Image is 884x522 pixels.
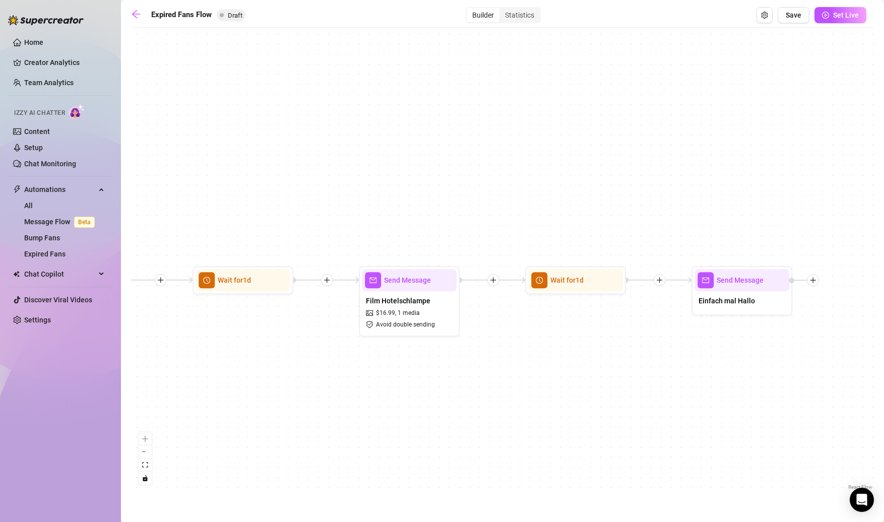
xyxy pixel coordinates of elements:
span: plus [490,277,497,284]
img: logo-BBDzfeDw.svg [8,15,84,25]
span: mail [698,272,714,288]
button: toggle interactivity [139,472,152,485]
div: Statistics [499,8,540,22]
span: safety-certificate [366,321,374,328]
span: mail [365,272,381,288]
a: Setup [24,144,43,152]
a: arrow-left [131,9,146,21]
a: Discover Viral Videos [24,296,92,304]
button: zoom out [139,445,152,459]
span: 1 media [398,308,420,318]
span: play-circle [822,12,829,19]
span: clock-circle [199,272,215,288]
a: Message FlowBeta [24,218,99,226]
span: Save [786,11,801,19]
span: Automations [24,181,96,198]
span: picture [366,310,374,317]
span: Draft [228,12,242,19]
span: plus [157,277,164,284]
button: Open Exit Rules [756,7,773,23]
a: Expired Fans [24,250,66,258]
a: Bump Fans [24,234,60,242]
span: Send Message [384,275,431,286]
a: Content [24,127,50,136]
span: Wait for 1d [550,275,584,286]
div: React Flow controls [139,432,152,485]
span: plus [656,277,663,284]
a: All [24,202,33,210]
div: clock-circleWait for1d [525,266,626,294]
span: Beta [74,217,95,228]
button: fit view [139,459,152,472]
span: Einfach mal Hallo [699,295,755,306]
span: $ 16.99 , [376,308,396,318]
span: Send Message [717,275,764,286]
strong: Expired Fans Flow [151,10,212,19]
div: mailSend MessageFilm Hotelschlampepicture$16.99,1 mediasafety-certificateAvoid double sending [359,266,460,337]
span: clock-circle [531,272,547,288]
span: thunderbolt [13,185,21,193]
div: segmented control [466,7,541,23]
span: Izzy AI Chatter [14,108,65,118]
button: Save Flow [778,7,809,23]
span: Set Live [833,11,859,19]
img: AI Chatter [69,104,85,119]
span: Chat Copilot [24,266,96,282]
span: plus [324,277,331,284]
a: Settings [24,316,51,324]
span: Wait for 1d [218,275,251,286]
a: Home [24,38,43,46]
span: setting [761,12,768,19]
a: Creator Analytics [24,54,105,71]
span: Film Hotelschlampe [366,295,430,306]
span: plus [809,277,816,284]
a: Chat Monitoring [24,160,76,168]
img: Chat Copilot [13,271,20,278]
div: Builder [467,8,499,22]
a: Team Analytics [24,79,74,87]
span: Avoid double sending [376,320,435,330]
div: Open Intercom Messenger [850,488,874,512]
button: Set Live [814,7,866,23]
span: arrow-left [131,9,141,19]
a: React Flow attribution [848,484,872,490]
div: mailSend MessageEinfach mal Hallo [691,266,792,315]
div: clock-circleWait for1d [193,266,293,294]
